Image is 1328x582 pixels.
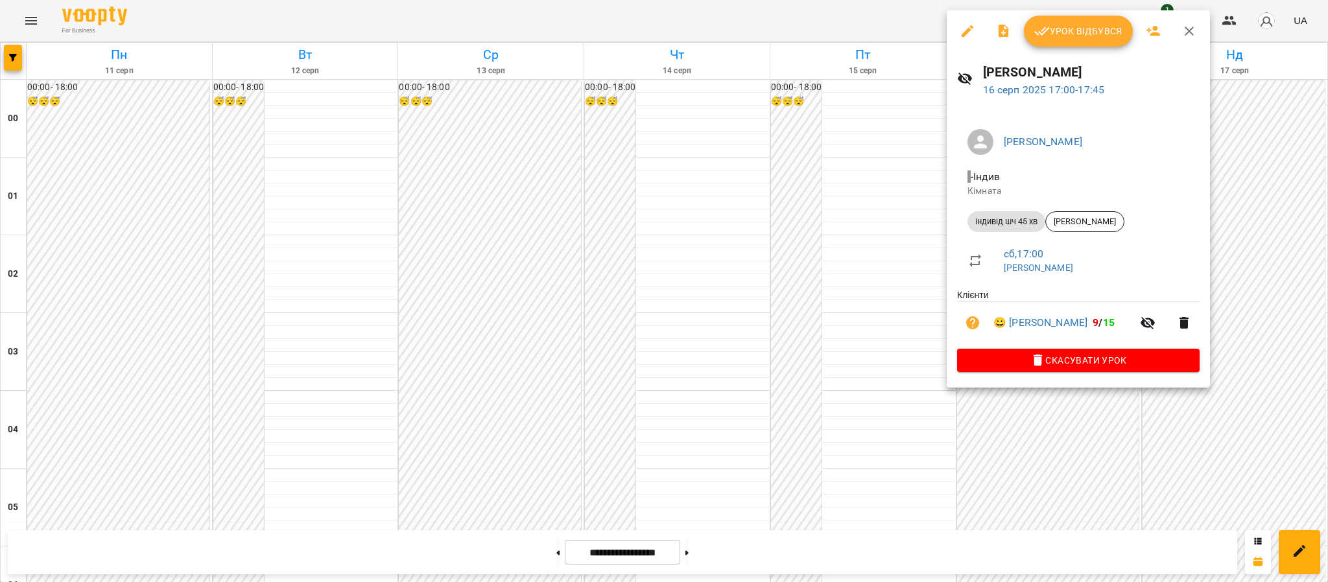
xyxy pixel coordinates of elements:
span: - Індив [967,170,1002,183]
a: 😀 [PERSON_NAME] [993,315,1087,331]
span: Скасувати Урок [967,353,1189,368]
span: [PERSON_NAME] [1046,216,1124,227]
span: 15 [1103,316,1115,329]
span: індивід шч 45 хв [967,216,1045,227]
h6: [PERSON_NAME] [983,62,1200,82]
ul: Клієнти [957,288,1200,349]
button: Урок відбувся [1024,16,1133,47]
button: Візит ще не сплачено. Додати оплату? [957,307,988,338]
div: [PERSON_NAME] [1045,211,1124,232]
a: [PERSON_NAME] [1004,262,1073,273]
button: Скасувати Урок [957,349,1200,372]
a: сб , 17:00 [1004,248,1043,260]
p: Кімната [967,185,1189,198]
a: [PERSON_NAME] [1004,135,1082,148]
a: 16 серп 2025 17:00-17:45 [983,84,1105,96]
span: 9 [1093,316,1098,329]
span: Урок відбувся [1034,23,1122,39]
b: / [1093,316,1115,329]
